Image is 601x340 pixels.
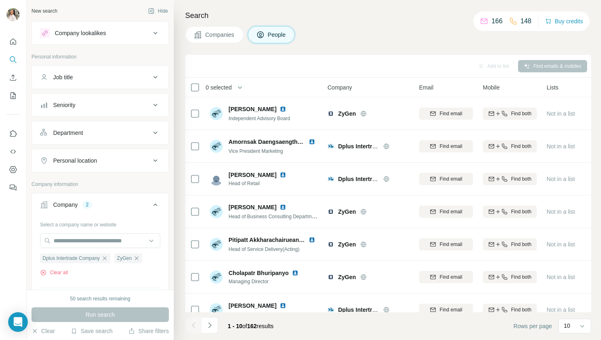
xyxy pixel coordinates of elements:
span: 1 - 10 [228,323,242,329]
span: Independent Advisory Board [229,116,290,121]
span: People [268,31,287,39]
button: Find both [483,140,537,152]
span: ZyGen [117,255,132,262]
div: Department [53,129,83,137]
button: Personal location [32,151,168,170]
img: LinkedIn logo [280,302,286,309]
img: Logo of Dplus Intertrade Company [327,143,334,150]
img: Logo of ZyGen [327,208,334,215]
img: Avatar [210,140,223,153]
span: [PERSON_NAME] [229,171,276,179]
span: Rows per page [514,322,552,330]
span: Find both [511,241,531,248]
p: Personal information [31,53,169,60]
img: LinkedIn logo [309,139,315,145]
span: Find both [511,273,531,281]
p: 166 [491,16,502,26]
span: Head of Service Delivery(Acting) [229,246,299,252]
button: Find both [483,238,537,251]
img: LinkedIn logo [292,270,298,276]
button: Find both [483,173,537,185]
button: Feedback [7,180,20,195]
p: Company information [31,181,169,188]
span: Business Unit Director [229,311,289,318]
span: Managing Director [229,278,302,285]
span: [PERSON_NAME] [229,105,276,113]
button: Hide [142,5,174,17]
span: Dplus Intertrade Company [338,306,410,313]
span: Head of Retail [229,180,289,187]
span: Lists [547,83,558,92]
span: Dplus Intertrade Company [338,143,410,150]
span: Amornsak Daengsaengthong [229,139,308,145]
button: Find email [419,173,473,185]
button: Use Surfe API [7,144,20,159]
button: Clear [31,327,55,335]
span: Find email [440,208,462,215]
span: ZyGen [338,240,356,248]
span: Find email [440,306,462,313]
img: LinkedIn logo [280,106,286,112]
span: [PERSON_NAME] [229,203,276,211]
img: Avatar [7,8,20,21]
button: Find email [419,140,473,152]
span: Find both [511,110,531,117]
span: ZyGen [338,110,356,118]
span: results [228,323,274,329]
img: Logo of ZyGen [327,241,334,248]
button: Share filters [128,327,169,335]
button: Job title [32,67,168,87]
span: Find both [511,306,531,313]
span: 0 selected [206,83,232,92]
button: Find email [419,304,473,316]
button: Find email [419,238,473,251]
span: Not in a list [547,274,575,280]
span: Find both [511,175,531,183]
span: ZyGen [338,208,356,216]
span: Find both [511,143,531,150]
button: Navigate to next page [202,317,218,333]
button: Enrich CSV [7,70,20,85]
span: Not in a list [547,176,575,182]
div: Seniority [53,101,75,109]
img: LinkedIn logo [309,237,315,243]
span: Vice President Marketing [229,148,283,154]
span: Find email [440,273,462,281]
span: Pitipatt Akkharachairueangsuk [229,237,312,243]
span: of [242,323,247,329]
span: Companies [205,31,235,39]
span: Not in a list [547,241,575,248]
div: Company lookalikes [55,29,106,37]
img: Avatar [210,271,223,284]
span: 162 [247,323,257,329]
button: Find both [483,107,537,120]
div: Company [53,201,78,209]
span: Dplus Intertrade Company [338,176,410,182]
img: Avatar [210,303,223,316]
span: [PERSON_NAME] [229,302,276,309]
p: 148 [520,16,531,26]
img: LinkedIn logo [280,172,286,178]
button: My lists [7,88,20,103]
span: Cholapatr Bhuripanyo [229,269,289,277]
img: LinkedIn logo [280,204,286,210]
span: Find both [511,208,531,215]
span: Not in a list [547,110,575,117]
span: Not in a list [547,143,575,150]
span: Find email [440,175,462,183]
button: Buy credits [545,16,583,27]
button: Clear all [40,269,68,276]
button: Search [7,52,20,67]
img: Avatar [210,205,223,218]
span: Find email [440,241,462,248]
span: Company [327,83,352,92]
div: Select a company name or website [40,218,160,228]
button: Dashboard [7,162,20,177]
div: 50 search results remaining [70,295,130,302]
div: Personal location [53,157,97,165]
button: Find both [483,304,537,316]
img: Logo of Dplus Intertrade Company [327,306,334,313]
button: Company lookalikes [32,23,168,43]
div: New search [31,7,57,15]
button: Find email [419,107,473,120]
